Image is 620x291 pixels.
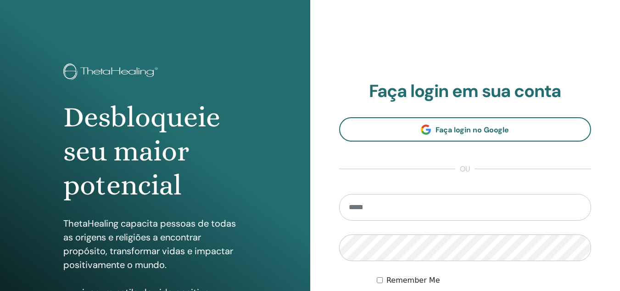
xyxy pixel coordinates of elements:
p: ThetaHealing capacita pessoas de todas as origens e religiões a encontrar propósito, transformar ... [63,217,247,272]
label: Remember Me [386,275,440,286]
h1: Desbloqueie seu maior potencial [63,100,247,203]
a: Faça login no Google [339,117,592,142]
span: ou [455,164,475,175]
div: Keep me authenticated indefinitely or until I manually logout [377,275,591,286]
span: Faça login no Google [436,125,509,135]
h2: Faça login em sua conta [339,81,592,102]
